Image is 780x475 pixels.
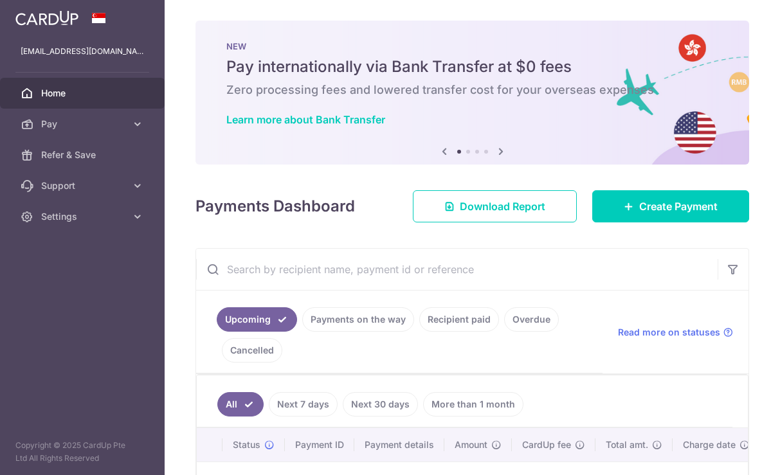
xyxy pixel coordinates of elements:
th: Payment details [354,428,444,462]
a: Learn more about Bank Transfer [226,113,385,126]
a: Next 7 days [269,392,338,417]
th: Payment ID [285,428,354,462]
a: More than 1 month [423,392,523,417]
span: Pay [41,118,126,130]
h6: Zero processing fees and lowered transfer cost for your overseas expenses [226,82,718,98]
a: Overdue [504,307,559,332]
span: Charge date [683,438,736,451]
span: Refer & Save [41,148,126,161]
span: Download Report [460,199,545,214]
span: Settings [41,210,126,223]
p: [EMAIL_ADDRESS][DOMAIN_NAME] [21,45,144,58]
a: Download Report [413,190,577,222]
a: Recipient paid [419,307,499,332]
a: Cancelled [222,338,282,363]
span: Support [41,179,126,192]
span: Total amt. [606,438,648,451]
a: Payments on the way [302,307,414,332]
span: CardUp fee [522,438,571,451]
h4: Payments Dashboard [195,195,355,218]
a: Next 30 days [343,392,418,417]
img: CardUp [15,10,78,26]
img: Bank transfer banner [195,21,749,165]
a: Create Payment [592,190,749,222]
h5: Pay internationally via Bank Transfer at $0 fees [226,57,718,77]
span: Create Payment [639,199,718,214]
span: Read more on statuses [618,326,720,339]
span: Home [41,87,126,100]
span: Status [233,438,260,451]
p: NEW [226,41,718,51]
input: Search by recipient name, payment id or reference [196,249,718,290]
span: Amount [455,438,487,451]
a: Read more on statuses [618,326,733,339]
a: Upcoming [217,307,297,332]
a: All [217,392,264,417]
